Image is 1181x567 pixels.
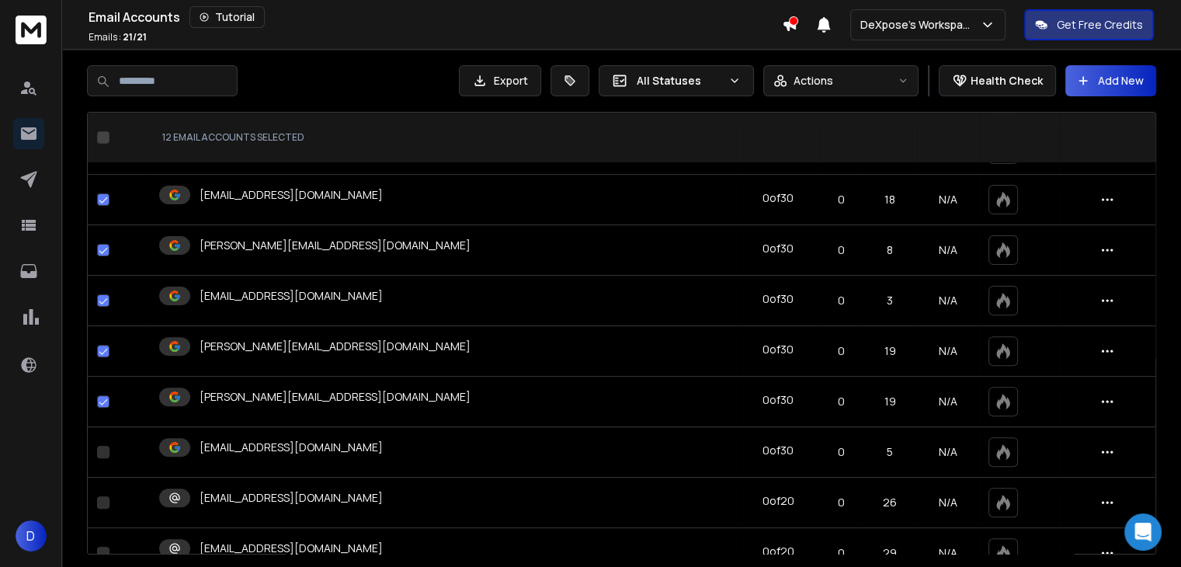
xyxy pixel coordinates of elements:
[971,73,1043,89] p: Health Check
[162,131,724,144] div: 12 EMAIL ACCOUNTS SELECTED
[200,238,471,253] p: [PERSON_NAME][EMAIL_ADDRESS][DOMAIN_NAME]
[829,495,853,510] p: 0
[863,276,917,326] td: 3
[762,544,794,559] div: 0 of 20
[1057,17,1143,33] p: Get Free Credits
[762,443,794,458] div: 0 of 30
[926,394,970,409] p: N/A
[123,30,147,43] span: 21 / 21
[200,339,471,354] p: [PERSON_NAME][EMAIL_ADDRESS][DOMAIN_NAME]
[16,520,47,551] button: D
[189,6,265,28] button: Tutorial
[762,392,794,408] div: 0 of 30
[829,444,853,460] p: 0
[829,394,853,409] p: 0
[762,190,794,206] div: 0 of 30
[863,427,917,478] td: 5
[200,389,471,405] p: [PERSON_NAME][EMAIL_ADDRESS][DOMAIN_NAME]
[762,493,794,509] div: 0 of 20
[200,440,383,455] p: [EMAIL_ADDRESS][DOMAIN_NAME]
[926,192,970,207] p: N/A
[926,495,970,510] p: N/A
[926,242,970,258] p: N/A
[926,343,970,359] p: N/A
[926,545,970,561] p: N/A
[1024,9,1154,40] button: Get Free Credits
[200,490,383,506] p: [EMAIL_ADDRESS][DOMAIN_NAME]
[829,343,853,359] p: 0
[89,6,782,28] div: Email Accounts
[926,293,970,308] p: N/A
[459,65,541,96] button: Export
[863,377,917,427] td: 19
[829,293,853,308] p: 0
[200,187,383,203] p: [EMAIL_ADDRESS][DOMAIN_NAME]
[860,17,980,33] p: DeXpose's Workspace
[762,241,794,256] div: 0 of 30
[863,225,917,276] td: 8
[794,73,833,89] p: Actions
[939,65,1056,96] button: Health Check
[200,288,383,304] p: [EMAIL_ADDRESS][DOMAIN_NAME]
[829,545,853,561] p: 0
[829,242,853,258] p: 0
[637,73,722,89] p: All Statuses
[762,291,794,307] div: 0 of 30
[200,541,383,556] p: [EMAIL_ADDRESS][DOMAIN_NAME]
[1124,513,1162,551] div: Open Intercom Messenger
[762,342,794,357] div: 0 of 30
[863,326,917,377] td: 19
[829,192,853,207] p: 0
[863,175,917,225] td: 18
[863,478,917,528] td: 26
[1065,65,1156,96] button: Add New
[89,31,147,43] p: Emails :
[926,444,970,460] p: N/A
